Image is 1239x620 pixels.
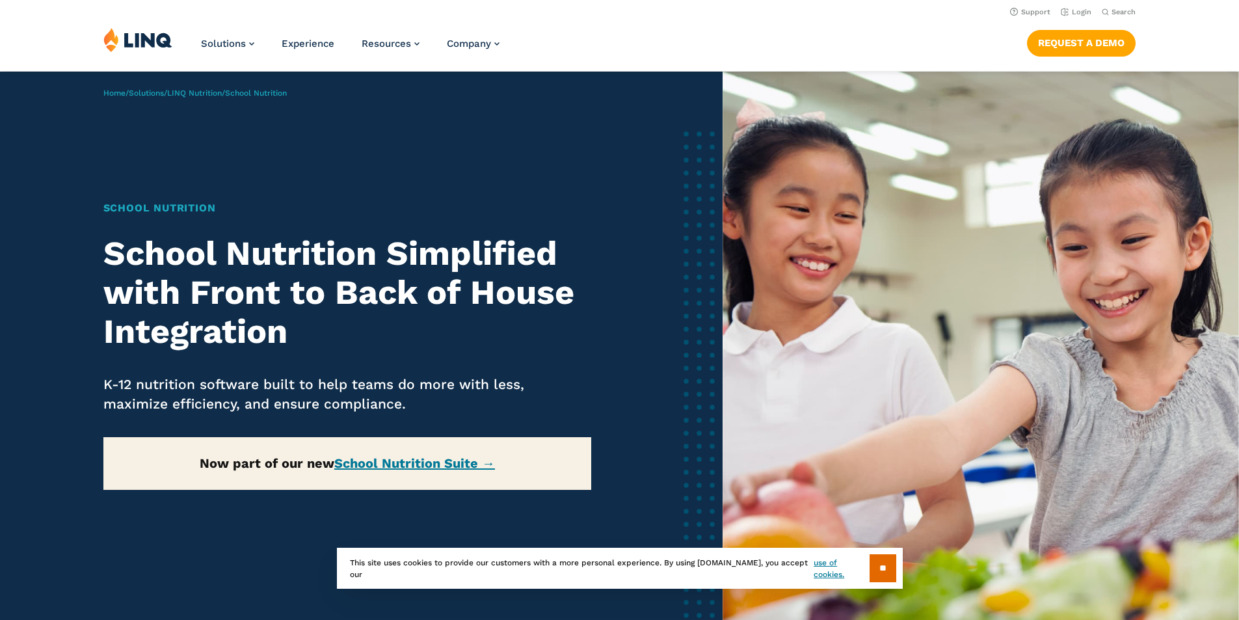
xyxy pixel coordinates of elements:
[103,88,287,98] span: / / /
[1061,8,1091,16] a: Login
[337,548,903,589] div: This site uses cookies to provide our customers with a more personal experience. By using [DOMAIN...
[282,38,334,49] a: Experience
[201,27,500,70] nav: Primary Navigation
[1010,8,1050,16] a: Support
[129,88,164,98] a: Solutions
[362,38,411,49] span: Resources
[103,234,592,351] h2: School Nutrition Simplified with Front to Back of House Integration
[225,88,287,98] span: School Nutrition
[1027,27,1136,56] nav: Button Navigation
[1112,8,1136,16] span: Search
[200,455,495,471] strong: Now part of our new
[447,38,491,49] span: Company
[362,38,420,49] a: Resources
[334,455,495,471] a: School Nutrition Suite →
[447,38,500,49] a: Company
[1027,30,1136,56] a: Request a Demo
[103,200,592,216] h1: School Nutrition
[103,27,172,52] img: LINQ | K‑12 Software
[103,88,126,98] a: Home
[201,38,246,49] span: Solutions
[167,88,222,98] a: LINQ Nutrition
[814,557,869,580] a: use of cookies.
[1102,7,1136,17] button: Open Search Bar
[103,375,592,414] p: K-12 nutrition software built to help teams do more with less, maximize efficiency, and ensure co...
[201,38,254,49] a: Solutions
